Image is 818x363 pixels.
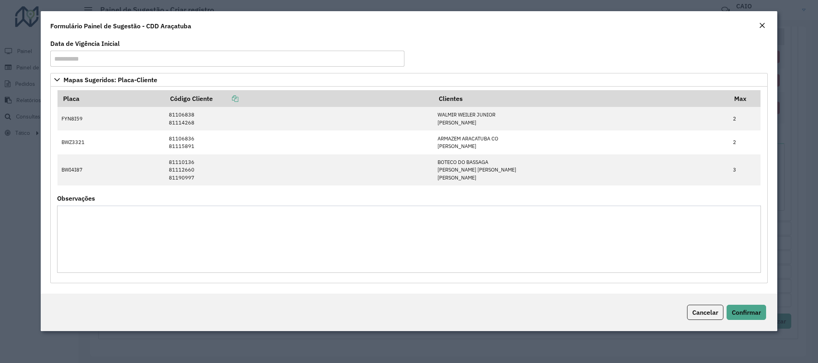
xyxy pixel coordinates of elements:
[433,107,729,130] td: WALMIR WEILER JUNIOR [PERSON_NAME]
[433,154,729,186] td: BOTECO DO BASSAGA [PERSON_NAME] [PERSON_NAME] [PERSON_NAME]
[732,308,761,316] span: Confirmar
[50,87,767,283] div: Mapas Sugeridos: Placa-Cliente
[727,305,766,320] button: Confirmar
[50,39,120,48] label: Data de Vigência Inicial
[433,130,729,154] td: ARMAZEM ARACATUBA CO [PERSON_NAME]
[433,90,729,107] th: Clientes
[57,193,95,203] label: Observações
[63,77,157,83] span: Mapas Sugeridos: Placa-Cliente
[729,107,761,130] td: 2
[164,154,433,186] td: 81110136 81112660 81190997
[687,305,723,320] button: Cancelar
[164,130,433,154] td: 81106836 81115891
[57,107,164,130] td: FYN8I59
[729,154,761,186] td: 3
[57,130,164,154] td: BWZ3321
[57,90,164,107] th: Placa
[759,22,765,29] em: Fechar
[50,73,767,87] a: Mapas Sugeridos: Placa-Cliente
[729,130,761,154] td: 2
[164,107,433,130] td: 81106838 81114268
[50,21,191,31] h4: Formulário Painel de Sugestão - CDD Araçatuba
[757,21,768,31] button: Close
[57,154,164,186] td: BWI4I87
[692,308,718,316] span: Cancelar
[164,90,433,107] th: Código Cliente
[213,95,238,103] a: Copiar
[729,90,761,107] th: Max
